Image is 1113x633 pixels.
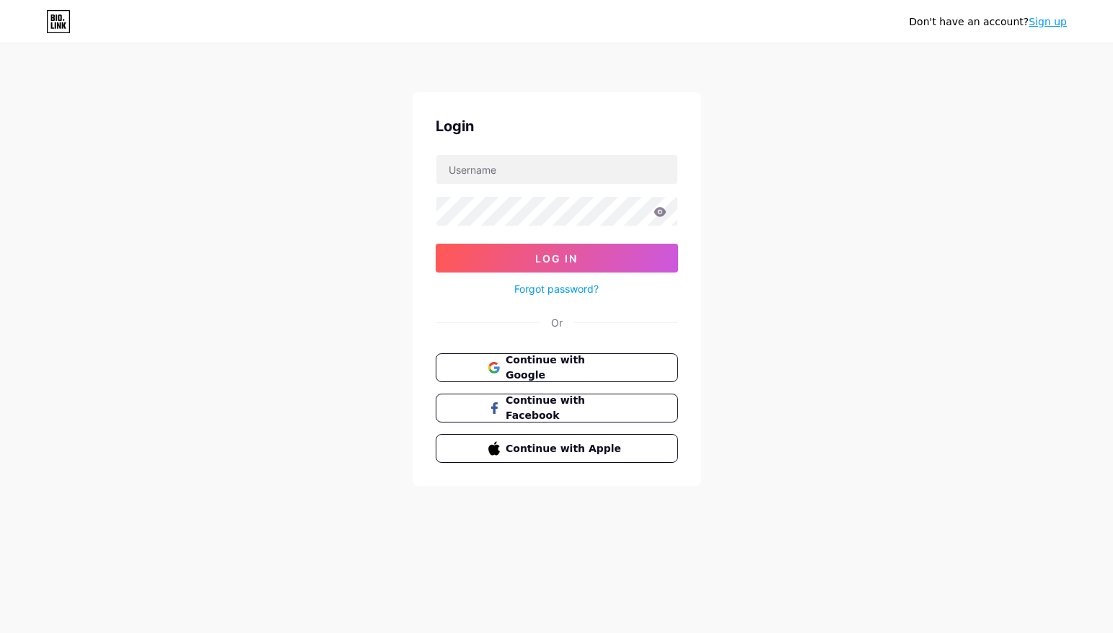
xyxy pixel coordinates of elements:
[436,155,677,184] input: Username
[436,353,678,382] button: Continue with Google
[909,14,1067,30] div: Don't have an account?
[436,244,678,273] button: Log In
[436,434,678,463] button: Continue with Apple
[436,115,678,137] div: Login
[551,315,563,330] div: Or
[514,281,599,296] a: Forgot password?
[506,441,625,456] span: Continue with Apple
[506,353,625,383] span: Continue with Google
[1029,16,1067,27] a: Sign up
[506,393,625,423] span: Continue with Facebook
[436,394,678,422] button: Continue with Facebook
[535,252,578,265] span: Log In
